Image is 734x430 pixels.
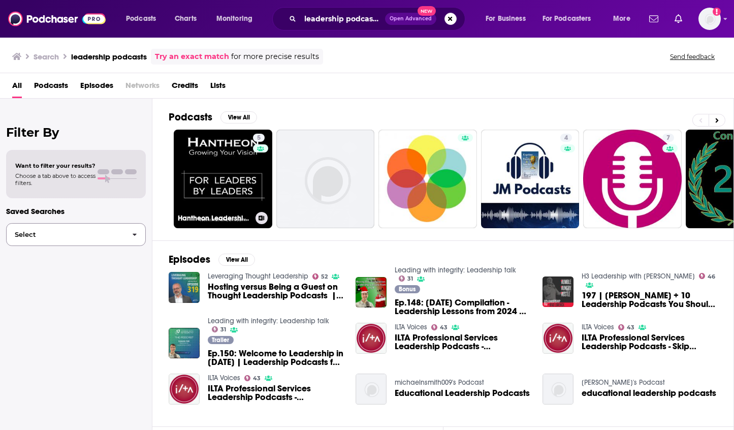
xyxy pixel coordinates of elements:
a: Charts [168,11,203,27]
a: michaelnsmith009's Podcast [395,378,484,387]
span: ILTA Professional Services Leadership Podcasts - [PERSON_NAME] [208,384,343,402]
button: Select [6,223,146,246]
a: Episodes [80,77,113,98]
img: educational leadership podcasts [542,374,573,405]
img: User Profile [698,8,721,30]
a: 4 [560,134,572,142]
span: Ep.150: Welcome to Leadership in [DATE] | Leadership Podcasts for New Managers [208,349,343,366]
span: For Podcasters [542,12,591,26]
button: open menu [606,11,643,27]
a: ILTA Voices [208,374,240,382]
span: Open Advanced [390,16,432,21]
a: 7 [583,130,682,228]
a: 43 [618,324,635,330]
a: 4 [481,130,580,228]
span: Charts [175,12,197,26]
span: New [418,6,436,16]
button: open menu [119,11,169,27]
span: Hosting versus Being a Guest on Thought Leadership Podcasts | [PERSON_NAME] | 319 [208,283,343,300]
a: EpisodesView All [169,253,255,266]
button: open menu [209,11,266,27]
a: 52 [312,273,328,280]
img: Hosting versus Being a Guest on Thought Leadership Podcasts | Tom Schwab | 319 [169,272,200,303]
a: Ep.148: Boxing Day Compilation - Leadership Lessons from 2024 | Leadership Podcasts [356,277,387,308]
a: 197 | Craig Groeschel + 10 Leadership Podcasts You Should Subscribe to [582,291,717,309]
h3: Hantheon Leadership Podcasts [178,214,251,223]
img: ILTA Professional Services Leadership Podcasts - Skip Lohmeyer [542,323,573,354]
span: 31 [220,327,226,332]
span: Ep.148: [DATE] Compilation - Leadership Lessons from 2024 | Leadership Podcasts [395,298,530,316]
button: View All [218,254,255,266]
span: Podcasts [126,12,156,26]
a: 5Hantheon Leadership Podcasts [174,130,272,228]
a: 43 [244,375,261,381]
span: ILTA Professional Services Leadership Podcasts - [PERSON_NAME] [395,333,530,351]
a: Podcasts [34,77,68,98]
a: ILTA Professional Services Leadership Podcasts - Skip Lohmeyer [582,333,717,351]
span: 31 [407,277,413,281]
a: 31 [212,326,227,332]
a: Leveraging Thought Leadership [208,272,308,281]
input: Search podcasts, credits, & more... [300,11,385,27]
span: 46 [708,274,715,279]
button: Open AdvancedNew [385,13,436,25]
a: Credits [172,77,198,98]
img: Educational Leadership Podcasts [356,374,387,405]
a: Leading with integrity: Leadership talk [208,317,329,325]
h3: leadership podcasts [71,52,147,62]
a: Lists [210,77,226,98]
span: Select [7,231,124,238]
button: open menu [536,11,606,27]
img: Podchaser - Follow, Share and Rate Podcasts [8,9,106,28]
span: For Business [486,12,526,26]
button: View All [220,111,257,124]
span: 7 [666,133,670,143]
a: ILTA Professional Services Leadership Podcasts - Beth McGrath [395,333,530,351]
svg: Add a profile image [713,8,721,16]
span: Monitoring [216,12,252,26]
span: 43 [627,325,634,330]
div: Search podcasts, credits, & more... [282,7,475,30]
span: More [613,12,630,26]
a: Educational Leadership Podcasts [395,389,530,397]
img: Ep.150: Welcome to Leadership in 2025 | Leadership Podcasts for New Managers [169,328,200,359]
a: Try an exact match [155,51,229,63]
span: for more precise results [231,51,319,63]
a: educational leadership podcasts [582,389,716,397]
span: Bonus [399,286,416,292]
span: Networks [125,77,159,98]
h3: Search [34,52,59,62]
img: ILTA Professional Services Leadership Podcasts - Beth McGrath [356,323,387,354]
a: Show notifications dropdown [671,10,686,27]
span: 43 [253,376,261,381]
h2: Filter By [6,125,146,140]
span: ILTA Professional Services Leadership Podcasts - Skip [PERSON_NAME] [582,333,717,351]
a: Hosting versus Being a Guest on Thought Leadership Podcasts | Tom Schwab | 319 [208,283,343,300]
img: 197 | Craig Groeschel + 10 Leadership Podcasts You Should Subscribe to [542,277,573,308]
a: 31 [399,275,413,282]
span: Want to filter your results? [15,162,95,169]
button: open menu [478,11,538,27]
img: ILTA Professional Services Leadership Podcasts - David Michel [169,374,200,405]
h2: Episodes [169,253,210,266]
a: All [12,77,22,98]
span: 5 [257,133,261,143]
button: Show profile menu [698,8,721,30]
a: ILTA Professional Services Leadership Podcasts - David Michel [208,384,343,402]
a: 43 [431,324,448,330]
button: Send feedback [667,52,718,61]
a: ILTA Voices [395,323,427,331]
span: 4 [564,133,568,143]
